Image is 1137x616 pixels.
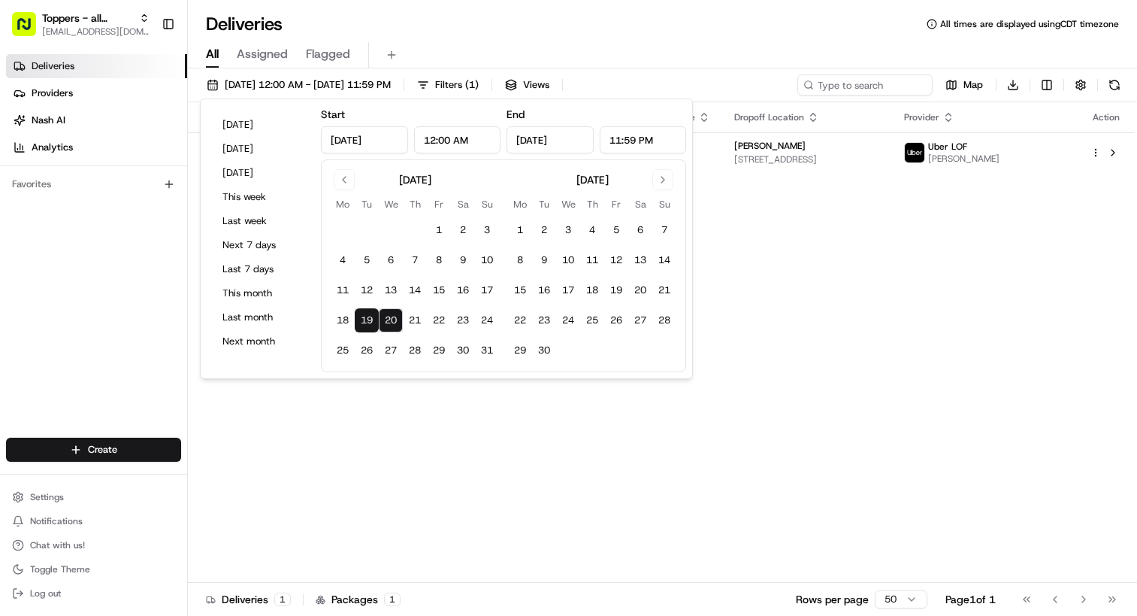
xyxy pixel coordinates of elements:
[68,144,246,159] div: Start new chat
[475,248,499,272] button: 10
[216,114,306,135] button: [DATE]
[507,108,525,121] label: End
[734,111,804,123] span: Dropoff Location
[600,126,687,153] input: Time
[604,218,628,242] button: 5
[940,18,1119,30] span: All times are displayed using CDT timezone
[42,26,150,38] button: [EMAIL_ADDRESS][DOMAIN_NAME]
[6,535,181,556] button: Chat with us!
[15,219,39,243] img: Aaron Edelman
[399,172,431,187] div: [DATE]
[451,248,475,272] button: 9
[1090,111,1122,123] div: Action
[508,308,532,332] button: 22
[403,338,427,363] button: 28
[6,6,156,42] button: Toppers - all locations[EMAIL_ADDRESS][DOMAIN_NAME]
[796,592,869,607] p: Rows per page
[451,196,475,212] th: Saturday
[532,308,556,332] button: 23
[652,169,673,190] button: Go to next month
[939,74,990,96] button: Map
[321,108,345,121] label: Start
[403,278,427,302] button: 14
[355,196,379,212] th: Tuesday
[32,86,73,100] span: Providers
[652,196,676,212] th: Sunday
[451,308,475,332] button: 23
[355,338,379,363] button: 26
[142,336,241,351] span: API Documentation
[42,11,133,26] button: Toppers - all locations
[508,218,532,242] button: 1
[604,308,628,332] button: 26
[47,274,122,286] span: [PERSON_NAME]
[331,338,355,363] button: 25
[306,45,350,63] span: Flagged
[556,248,580,272] button: 10
[451,338,475,363] button: 30
[928,141,967,153] span: Uber LOF
[475,196,499,212] th: Sunday
[121,330,247,357] a: 💻API Documentation
[274,593,291,606] div: 1
[6,135,187,159] a: Analytics
[355,308,379,332] button: 19
[106,372,182,384] a: Powered byPylon
[32,141,73,154] span: Analytics
[414,126,501,153] input: Time
[206,592,291,607] div: Deliveries
[532,338,556,363] button: 30
[6,559,181,580] button: Toggle Theme
[127,338,139,350] div: 💻
[628,308,652,332] button: 27
[379,308,403,332] button: 20
[403,308,427,332] button: 21
[125,233,130,245] span: •
[508,196,532,212] th: Monday
[580,308,604,332] button: 25
[15,15,45,45] img: Nash
[331,196,355,212] th: Monday
[475,278,499,302] button: 17
[39,97,248,113] input: Clear
[580,218,604,242] button: 4
[427,278,451,302] button: 15
[6,81,187,105] a: Providers
[379,248,403,272] button: 6
[652,308,676,332] button: 28
[30,336,115,351] span: Knowledge Base
[316,592,401,607] div: Packages
[532,278,556,302] button: 16
[216,211,306,232] button: Last week
[945,592,996,607] div: Page 1 of 1
[6,583,181,604] button: Log out
[604,196,628,212] th: Friday
[216,307,306,328] button: Last month
[334,169,355,190] button: Go to previous month
[233,193,274,211] button: See all
[216,162,306,184] button: [DATE]
[32,59,74,73] span: Deliveries
[508,248,532,272] button: 8
[628,248,652,272] button: 13
[30,515,83,527] span: Notifications
[237,45,288,63] span: Assigned
[379,278,403,302] button: 13
[523,78,549,92] span: Views
[15,196,101,208] div: Past conversations
[6,54,187,78] a: Deliveries
[331,248,355,272] button: 4
[556,308,580,332] button: 24
[905,143,924,162] img: uber-new-logo.jpeg
[556,196,580,212] th: Wednesday
[216,138,306,159] button: [DATE]
[216,283,306,304] button: This month
[216,331,306,352] button: Next month
[30,563,90,575] span: Toggle Theme
[206,45,219,63] span: All
[68,159,207,171] div: We're available if you need us!
[797,74,933,96] input: Type to search
[216,187,306,208] button: This week
[225,78,391,92] span: [DATE] 12:00 AM - [DATE] 11:59 PM
[498,74,556,96] button: Views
